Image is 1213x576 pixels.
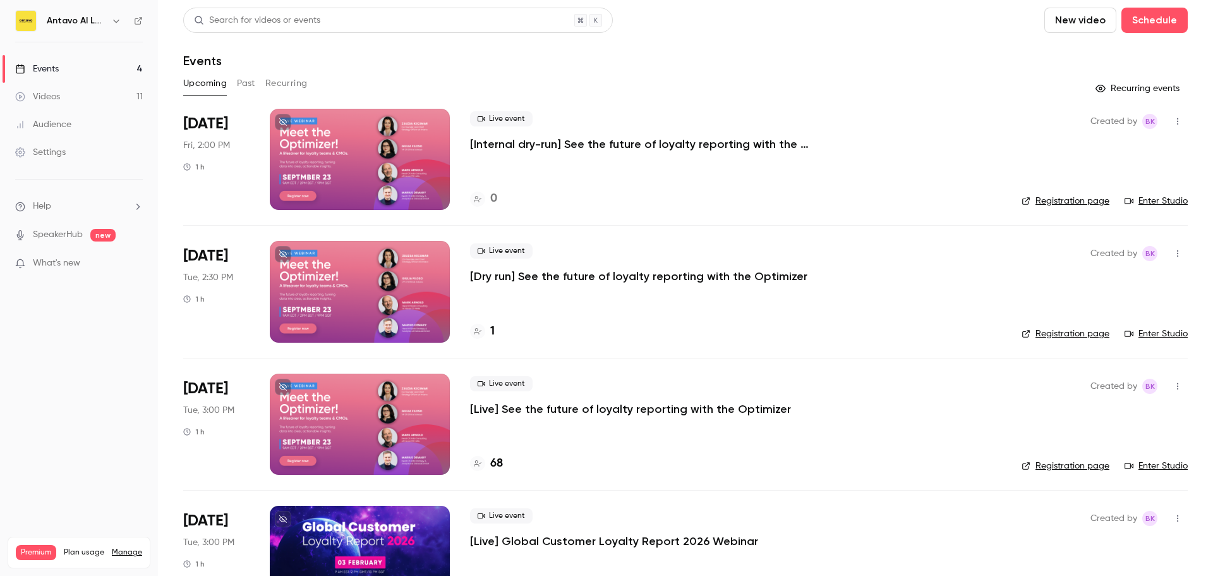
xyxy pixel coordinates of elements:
[47,15,106,27] h6: Antavo AI Loyalty Cloud
[1142,379,1157,394] span: Barbara Kekes Szabo
[1022,460,1109,472] a: Registration page
[33,228,83,242] a: SpeakerHub
[183,246,228,266] span: [DATE]
[470,376,533,391] span: Live event
[33,200,51,213] span: Help
[128,258,143,269] iframe: Noticeable Trigger
[470,508,533,524] span: Live event
[183,379,228,399] span: [DATE]
[1090,78,1188,99] button: Recurring events
[1142,114,1157,129] span: Barbara Kekes Szabo
[1090,114,1137,129] span: Created by
[1090,379,1137,394] span: Created by
[1145,511,1155,526] span: BK
[15,200,143,213] li: help-dropdown-opener
[183,109,250,210] div: Sep 12 Fri, 2:00 PM (Europe/Budapest)
[15,90,60,103] div: Videos
[15,118,71,131] div: Audience
[1090,511,1137,526] span: Created by
[183,536,234,549] span: Tue, 3:00 PM
[470,137,849,152] a: [Internal dry-run] See the future of loyalty reporting with the Optimizer
[1022,195,1109,207] a: Registration page
[183,374,250,475] div: Sep 23 Tue, 3:00 PM (Europe/Budapest)
[183,427,205,437] div: 1 h
[490,190,497,207] h4: 0
[16,545,56,560] span: Premium
[183,404,234,417] span: Tue, 3:00 PM
[1145,379,1155,394] span: BK
[183,511,228,531] span: [DATE]
[90,229,116,242] span: new
[183,114,228,134] span: [DATE]
[1145,246,1155,261] span: BK
[183,271,233,284] span: Tue, 2:30 PM
[470,111,533,126] span: Live event
[183,241,250,342] div: Sep 16 Tue, 2:30 PM (Europe/Budapest)
[265,73,308,94] button: Recurring
[1044,8,1116,33] button: New video
[490,323,495,340] h4: 1
[183,73,227,94] button: Upcoming
[1125,460,1188,472] a: Enter Studio
[183,139,230,152] span: Fri, 2:00 PM
[470,190,497,207] a: 0
[470,401,791,417] a: [Live] See the future of loyalty reporting with the Optimizer
[112,548,142,558] a: Manage
[1142,511,1157,526] span: Barbara Kekes Szabo
[237,73,255,94] button: Past
[470,269,807,284] a: [Dry run] See the future of loyalty reporting with the Optimizer
[1145,114,1155,129] span: BK
[183,53,222,68] h1: Events
[1125,195,1188,207] a: Enter Studio
[33,257,80,270] span: What's new
[470,534,758,549] a: [Live] Global Customer Loyalty Report 2026 Webinar
[1125,328,1188,340] a: Enter Studio
[470,323,495,340] a: 1
[15,63,59,75] div: Events
[490,455,503,472] h4: 68
[194,14,320,27] div: Search for videos or events
[64,548,104,558] span: Plan usage
[16,11,36,31] img: Antavo AI Loyalty Cloud
[470,455,503,472] a: 68
[470,243,533,259] span: Live event
[183,294,205,304] div: 1 h
[183,559,205,569] div: 1 h
[1121,8,1188,33] button: Schedule
[1090,246,1137,261] span: Created by
[1022,328,1109,340] a: Registration page
[15,146,66,159] div: Settings
[183,162,205,172] div: 1 h
[1142,246,1157,261] span: Barbara Kekes Szabo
